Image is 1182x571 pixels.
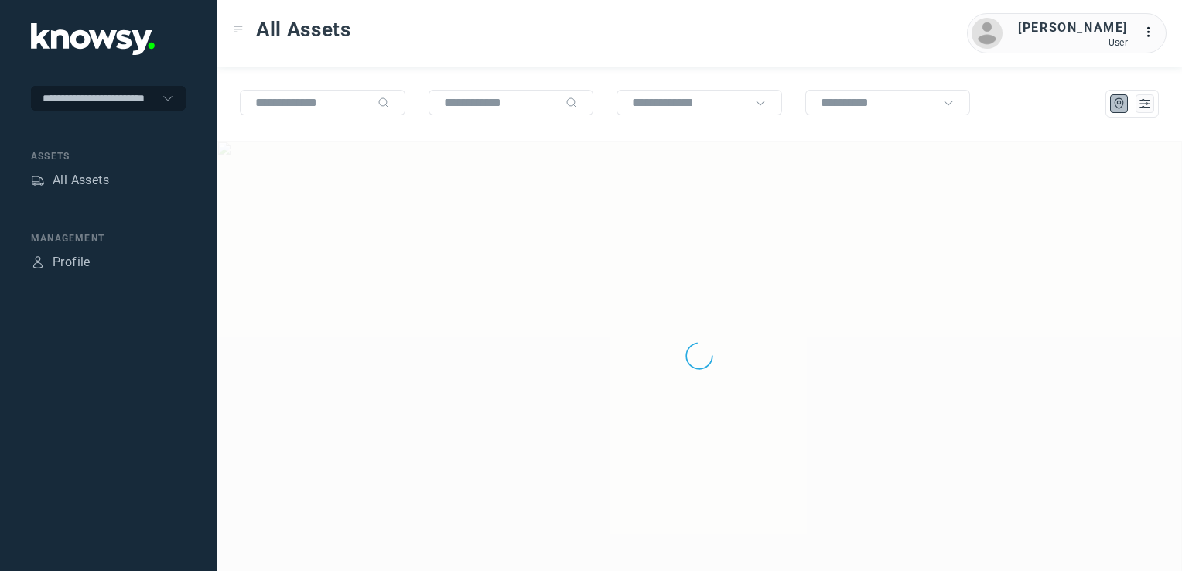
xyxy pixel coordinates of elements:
[256,15,351,43] span: All Assets
[233,24,244,35] div: Toggle Menu
[1018,19,1128,37] div: [PERSON_NAME]
[1112,97,1126,111] div: Map
[1144,26,1160,38] tspan: ...
[565,97,578,109] div: Search
[31,255,45,269] div: Profile
[31,173,45,187] div: Assets
[53,171,109,190] div: All Assets
[31,149,186,163] div: Assets
[1143,23,1162,44] div: :
[31,253,91,272] a: ProfileProfile
[1018,37,1128,48] div: User
[377,97,390,109] div: Search
[31,171,109,190] a: AssetsAll Assets
[31,231,186,245] div: Management
[972,18,1003,49] img: avatar.png
[1138,97,1152,111] div: List
[31,23,155,55] img: Application Logo
[1143,23,1162,42] div: :
[53,253,91,272] div: Profile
